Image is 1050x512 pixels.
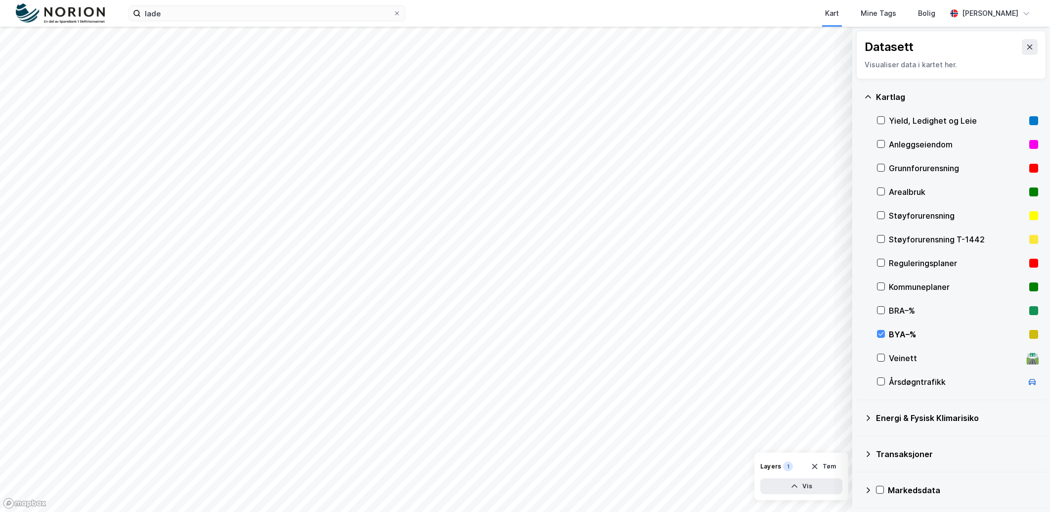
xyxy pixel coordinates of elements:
div: BYA–% [889,328,1025,340]
div: Veinett [889,352,1022,364]
div: Grunnforurensning [889,162,1025,174]
div: Mine Tags [861,7,896,19]
div: Energi & Fysisk Klimarisiko [876,412,1038,424]
div: Årsdøgntrafikk [889,376,1022,388]
div: Visualiser data i kartet her. [865,59,1038,71]
div: BRA–% [889,305,1025,317]
input: Søk på adresse, matrikkel, gårdeiere, leietakere eller personer [141,6,393,21]
div: Markedsdata [888,484,1038,496]
div: Bolig [918,7,935,19]
div: Transaksjoner [876,448,1038,460]
div: Kart [825,7,839,19]
div: Kommuneplaner [889,281,1025,293]
img: norion-logo.80e7a08dc31c2e691866.png [16,3,105,24]
button: Vis [760,478,842,494]
div: 1 [783,462,793,471]
a: Mapbox homepage [3,498,46,509]
div: Layers [760,463,781,470]
div: Datasett [865,39,914,55]
div: Yield, Ledighet og Leie [889,115,1025,127]
div: Støyforurensning [889,210,1025,222]
div: Kartlag [876,91,1038,103]
button: Tøm [804,459,842,474]
div: Kontrollprogram for chat [1001,465,1050,512]
div: [PERSON_NAME] [962,7,1018,19]
div: Anleggseiendom [889,139,1025,150]
div: Støyforurensning T-1442 [889,233,1025,245]
div: Arealbruk [889,186,1025,198]
div: 🛣️ [1026,352,1039,365]
iframe: Chat Widget [1001,465,1050,512]
div: Reguleringsplaner [889,257,1025,269]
